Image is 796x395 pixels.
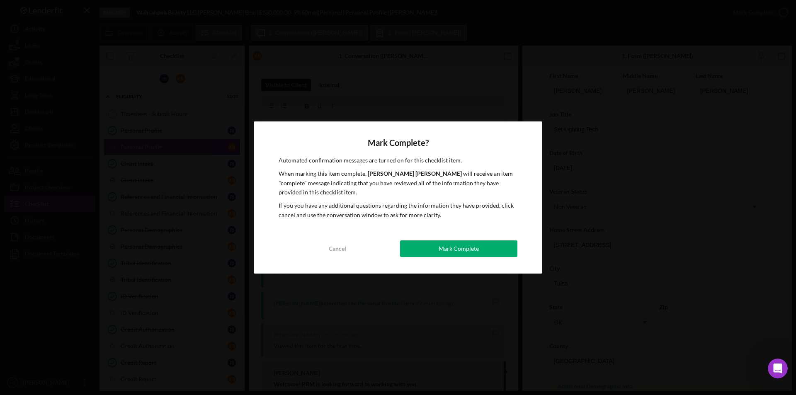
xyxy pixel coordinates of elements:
[279,201,517,220] p: If you you have any additional questions regarding the information they have provided, click canc...
[400,240,517,257] button: Mark Complete
[439,240,479,257] div: Mark Complete
[368,170,462,177] b: [PERSON_NAME] [PERSON_NAME]
[279,138,517,148] h4: Mark Complete?
[768,359,788,378] iframe: Intercom live chat
[329,240,346,257] div: Cancel
[279,169,517,197] p: When marking this item complete, will receive an item "complete" message indicating that you have...
[279,240,396,257] button: Cancel
[279,156,517,165] p: Automated confirmation messages are turned on for this checklist item.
